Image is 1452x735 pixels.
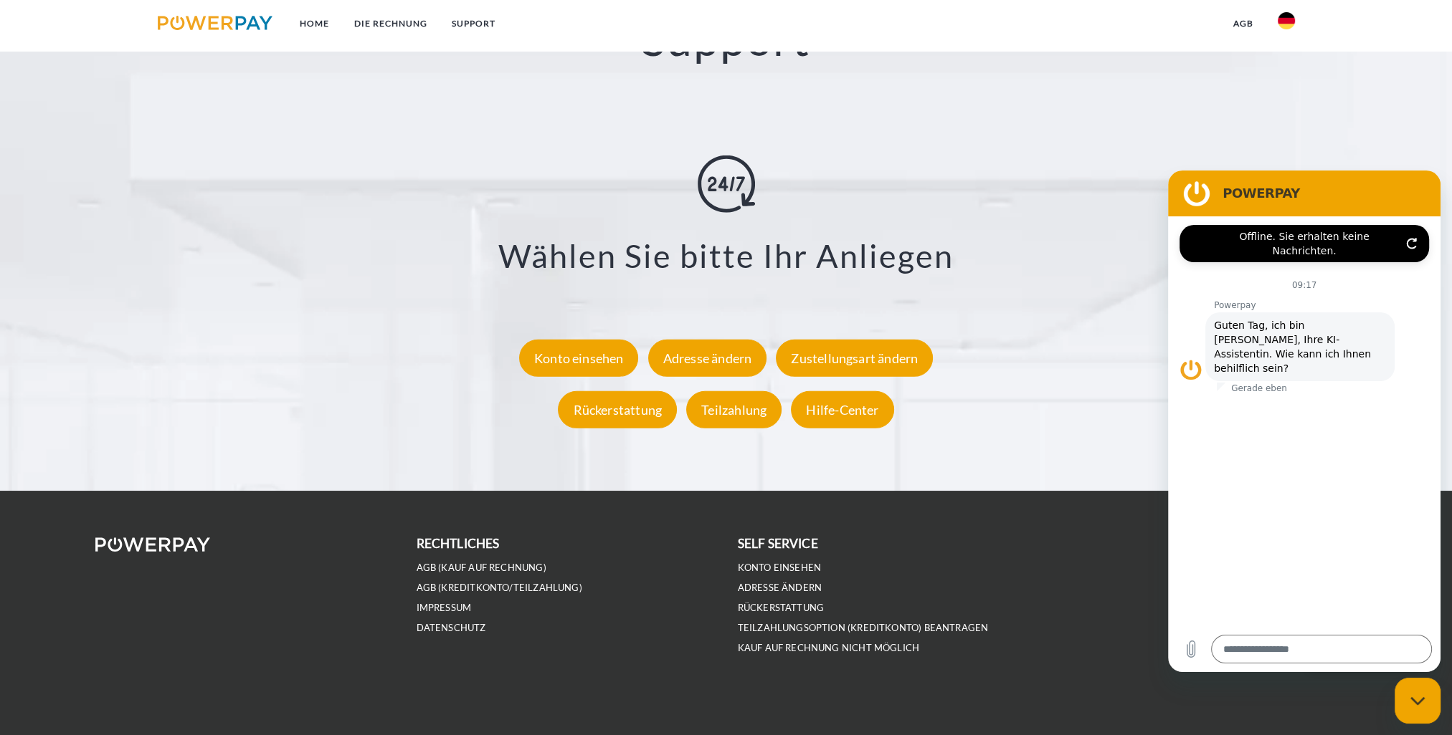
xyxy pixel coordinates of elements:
a: agb [1221,11,1266,37]
div: Hilfe-Center [791,390,893,428]
a: IMPRESSUM [417,602,472,614]
a: Konto einsehen [516,350,642,365]
iframe: Messaging-Fenster [1168,170,1441,672]
div: Teilzahlung [686,390,782,428]
a: AGB (Kauf auf Rechnung) [417,562,546,574]
a: Teilzahlung [683,401,785,417]
a: Adresse ändern [738,582,822,594]
a: DIE RECHNUNG [341,11,439,37]
div: Rückerstattung [558,390,677,428]
iframe: Schaltfläche zum Öffnen des Messaging-Fensters; Konversation läuft [1395,678,1441,724]
div: Adresse ändern [648,339,767,376]
a: Teilzahlungsoption (KREDITKONTO) beantragen [738,622,989,634]
img: logo-powerpay.svg [158,16,273,30]
div: Zustellungsart ändern [776,339,933,376]
a: Kauf auf Rechnung nicht möglich [738,642,920,654]
img: online-shopping.svg [698,155,755,212]
a: Home [288,11,341,37]
b: rechtliches [417,536,500,551]
a: SUPPORT [439,11,507,37]
a: Hilfe-Center [787,401,897,417]
a: DATENSCHUTZ [417,622,486,634]
h3: Wählen Sie bitte Ihr Anliegen [90,235,1362,275]
b: self service [738,536,818,551]
div: Konto einsehen [519,339,639,376]
a: Adresse ändern [645,350,771,365]
a: Zustellungsart ändern [772,350,936,365]
img: logo-powerpay-white.svg [95,537,211,552]
a: Rückerstattung [554,401,680,417]
img: de [1278,12,1295,29]
a: Rückerstattung [738,602,825,614]
a: Konto einsehen [738,562,822,574]
a: AGB (Kreditkonto/Teilzahlung) [417,582,582,594]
